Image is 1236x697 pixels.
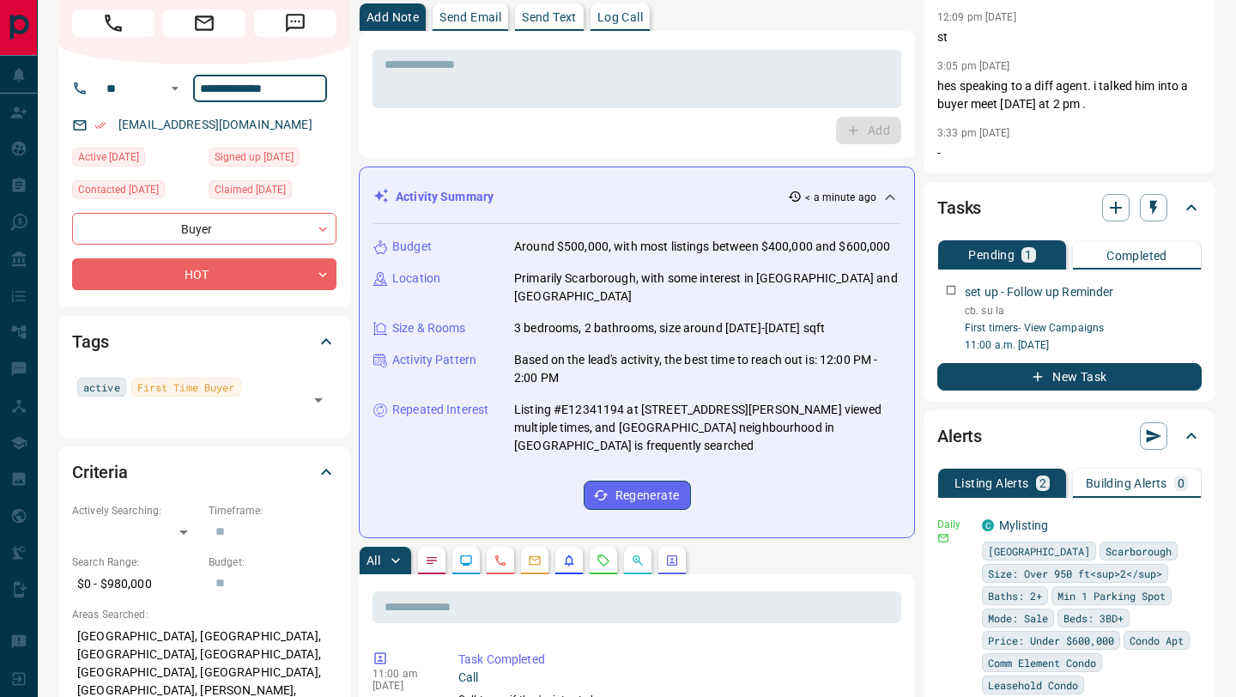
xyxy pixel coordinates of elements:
button: Open [306,388,330,412]
p: Repeated Interest [392,401,488,419]
p: 1 [1025,249,1032,261]
span: Message [254,9,336,37]
svg: Requests [597,554,610,567]
p: Add Note [367,11,419,23]
p: set up - Follow up Reminder [965,283,1114,301]
p: 0 [1178,477,1184,489]
svg: Agent Actions [665,554,679,567]
span: Call [72,9,154,37]
span: Comm Element Condo [988,654,1096,671]
h2: Tags [72,328,108,355]
span: Contacted [DATE] [78,181,159,198]
a: First timers- View Campaigns [965,322,1104,334]
div: Tasks [937,187,1202,228]
div: Sat Jan 18 2025 [209,180,336,204]
p: hes speaking to a diff agent. i talked him into a buyer meet [DATE] at 2 pm . [937,77,1202,113]
div: Tags [72,321,336,362]
p: Areas Searched: [72,607,336,622]
svg: Calls [494,554,507,567]
p: 12:09 pm [DATE] [937,11,1016,23]
div: HOT [72,258,336,290]
svg: Lead Browsing Activity [459,554,473,567]
button: Regenerate [584,481,691,510]
span: Mode: Sale [988,609,1048,627]
p: Pending [968,249,1015,261]
p: Around $500,000, with most listings between $400,000 and $600,000 [514,238,891,256]
span: Active [DATE] [78,148,139,166]
p: Primarily Scarborough, with some interest in [GEOGRAPHIC_DATA] and [GEOGRAPHIC_DATA] [514,270,900,306]
h2: Tasks [937,194,981,221]
p: Listing #E12341194 at [STREET_ADDRESS][PERSON_NAME] viewed multiple times, and [GEOGRAPHIC_DATA] ... [514,401,900,455]
button: New Task [937,363,1202,391]
div: Criteria [72,452,336,493]
p: All [367,555,380,567]
p: Listing Alerts [954,477,1029,489]
span: Beds: 3BD+ [1063,609,1124,627]
p: 3 bedrooms, 2 bathrooms, size around [DATE]-[DATE] sqft [514,319,825,337]
p: 3:33 pm [DATE] [937,127,1010,139]
p: 3:05 pm [DATE] [937,60,1010,72]
p: Timeframe: [209,503,336,518]
p: $0 - $980,000 [72,570,200,598]
span: [GEOGRAPHIC_DATA] [988,542,1090,560]
svg: Listing Alerts [562,554,576,567]
span: Signed up [DATE] [215,148,294,166]
p: Location [392,270,440,288]
div: condos.ca [982,519,994,531]
div: Sun Aug 17 2025 [72,148,200,172]
span: First Time Buyer [137,379,235,396]
p: Budget: [209,555,336,570]
div: Buyer [72,213,336,245]
p: Log Call [597,11,643,23]
p: st [937,28,1202,46]
span: Scarborough [1106,542,1172,560]
span: Price: Under $600,000 [988,632,1114,649]
p: Activity Pattern [392,351,476,369]
button: Open [165,78,185,99]
p: 2 [1039,477,1046,489]
p: Send Email [439,11,501,23]
p: Building Alerts [1086,477,1167,489]
p: - [937,144,1202,162]
p: 11:00 am [373,668,433,680]
p: 11:00 a.m. [DATE] [965,337,1202,353]
div: Alerts [937,415,1202,457]
svg: Opportunities [631,554,645,567]
p: Call [458,669,894,687]
h2: Criteria [72,458,128,486]
p: Completed [1106,250,1167,262]
p: Actively Searching: [72,503,200,518]
svg: Email Verified [94,119,106,131]
p: Search Range: [72,555,200,570]
span: Leasehold Condo [988,676,1078,694]
svg: Notes [425,554,439,567]
span: Min 1 Parking Spot [1057,587,1166,604]
p: < a minute ago [805,190,876,205]
h2: Alerts [937,422,982,450]
span: Condo Apt [1130,632,1184,649]
span: Size: Over 950 ft<sup>2</sup> [988,565,1162,582]
p: Daily [937,517,972,532]
span: Email [163,9,245,37]
p: Budget [392,238,432,256]
p: Size & Rooms [392,319,466,337]
div: Wed Mar 19 2025 [72,180,200,204]
p: Task Completed [458,651,894,669]
a: Mylisting [999,518,1048,532]
span: Claimed [DATE] [215,181,286,198]
a: [EMAIL_ADDRESS][DOMAIN_NAME] [118,118,312,131]
span: active [83,379,120,396]
p: Send Text [522,11,577,23]
svg: Email [937,532,949,544]
span: Baths: 2+ [988,587,1042,604]
p: [DATE] [373,680,433,692]
p: Based on the lead's activity, the best time to reach out is: 12:00 PM - 2:00 PM [514,351,900,387]
p: Activity Summary [396,188,494,206]
div: Fri Jan 17 2025 [209,148,336,172]
p: cb. su la [965,303,1202,318]
div: Activity Summary< a minute ago [373,181,900,213]
svg: Emails [528,554,542,567]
